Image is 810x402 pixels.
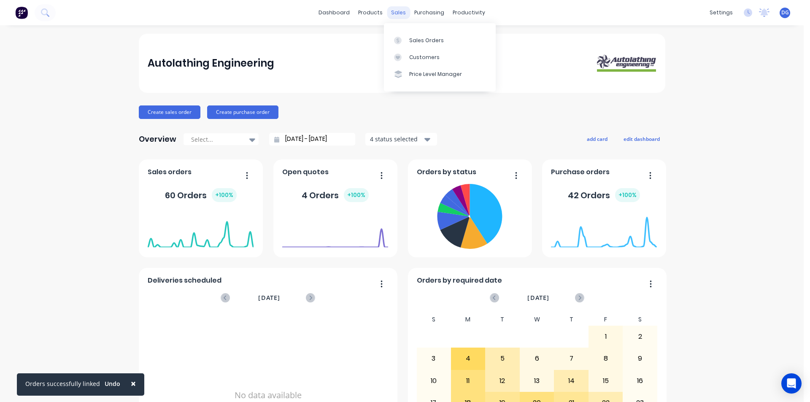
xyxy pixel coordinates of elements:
[314,6,354,19] a: dashboard
[122,373,144,394] button: Close
[365,133,437,146] button: 4 status selected
[139,105,200,119] button: Create sales order
[568,188,640,202] div: 42 Orders
[554,348,588,369] div: 7
[623,326,657,347] div: 2
[448,6,489,19] div: productivity
[589,313,623,326] div: F
[131,378,136,389] span: ×
[623,313,657,326] div: S
[551,167,610,177] span: Purchase orders
[370,135,423,143] div: 4 status selected
[451,370,485,391] div: 11
[387,6,410,19] div: sales
[520,348,554,369] div: 6
[409,37,444,44] div: Sales Orders
[417,275,502,286] span: Orders by required date
[417,370,451,391] div: 10
[615,188,640,202] div: + 100 %
[527,293,549,302] span: [DATE]
[302,188,369,202] div: 4 Orders
[384,32,496,49] a: Sales Orders
[581,133,613,144] button: add card
[212,188,237,202] div: + 100 %
[486,348,519,369] div: 5
[139,131,176,148] div: Overview
[409,70,462,78] div: Price Level Manager
[623,348,657,369] div: 9
[485,313,520,326] div: T
[451,313,486,326] div: M
[258,293,280,302] span: [DATE]
[384,49,496,66] a: Customers
[520,370,554,391] div: 13
[554,313,589,326] div: T
[451,348,485,369] div: 4
[354,6,387,19] div: products
[417,167,476,177] span: Orders by status
[148,55,274,72] div: Autolathing Engineering
[409,54,440,61] div: Customers
[15,6,28,19] img: Factory
[417,348,451,369] div: 3
[100,378,125,390] button: Undo
[148,167,192,177] span: Sales orders
[705,6,737,19] div: settings
[589,348,623,369] div: 8
[618,133,665,144] button: edit dashboard
[589,370,623,391] div: 15
[554,370,588,391] div: 14
[486,370,519,391] div: 12
[781,9,789,16] span: DG
[25,379,100,388] div: Orders successfully linked
[520,313,554,326] div: W
[589,326,623,347] div: 1
[410,6,448,19] div: purchasing
[597,55,656,72] img: Autolathing Engineering
[781,373,802,394] div: Open Intercom Messenger
[623,370,657,391] div: 16
[416,313,451,326] div: S
[165,188,237,202] div: 60 Orders
[344,188,369,202] div: + 100 %
[282,167,329,177] span: Open quotes
[384,66,496,83] a: Price Level Manager
[207,105,278,119] button: Create purchase order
